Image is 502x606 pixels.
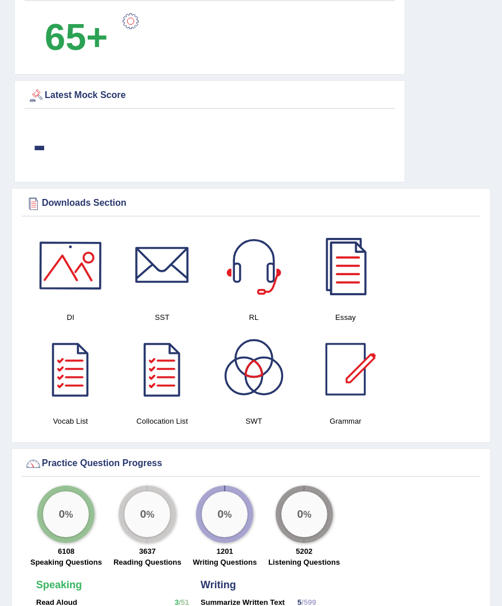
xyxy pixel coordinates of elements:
strong: Speaking [36,579,82,591]
h4: Grammar [305,415,386,427]
big: 0 [140,507,147,520]
div: Downloads Section [25,195,477,212]
strong: Writing [201,579,236,591]
strong: 1201 [217,547,233,556]
label: Writing Questions [193,557,257,568]
h4: SWT [214,415,294,427]
h4: Collocation List [122,415,202,427]
label: Reading Questions [113,557,181,568]
div: % [281,491,327,537]
label: Speaking Questions [30,557,102,568]
h4: RL [214,311,294,323]
div: % [43,491,89,537]
strong: 6108 [58,547,74,556]
div: % [124,491,170,537]
h4: Vocab List [30,415,111,427]
strong: 5202 [296,547,312,556]
label: Listening Questions [268,557,340,568]
b: 65+ [45,16,108,58]
b: - [33,124,46,166]
strong: 3637 [139,547,156,556]
h4: DI [30,311,111,323]
div: Latest Mock Score [28,87,392,104]
h4: Essay [305,311,386,323]
big: 0 [59,507,65,520]
h4: SST [122,311,202,323]
big: 0 [297,507,303,520]
div: Practice Question Progress [25,455,477,472]
big: 0 [218,507,224,520]
div: % [202,491,248,537]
